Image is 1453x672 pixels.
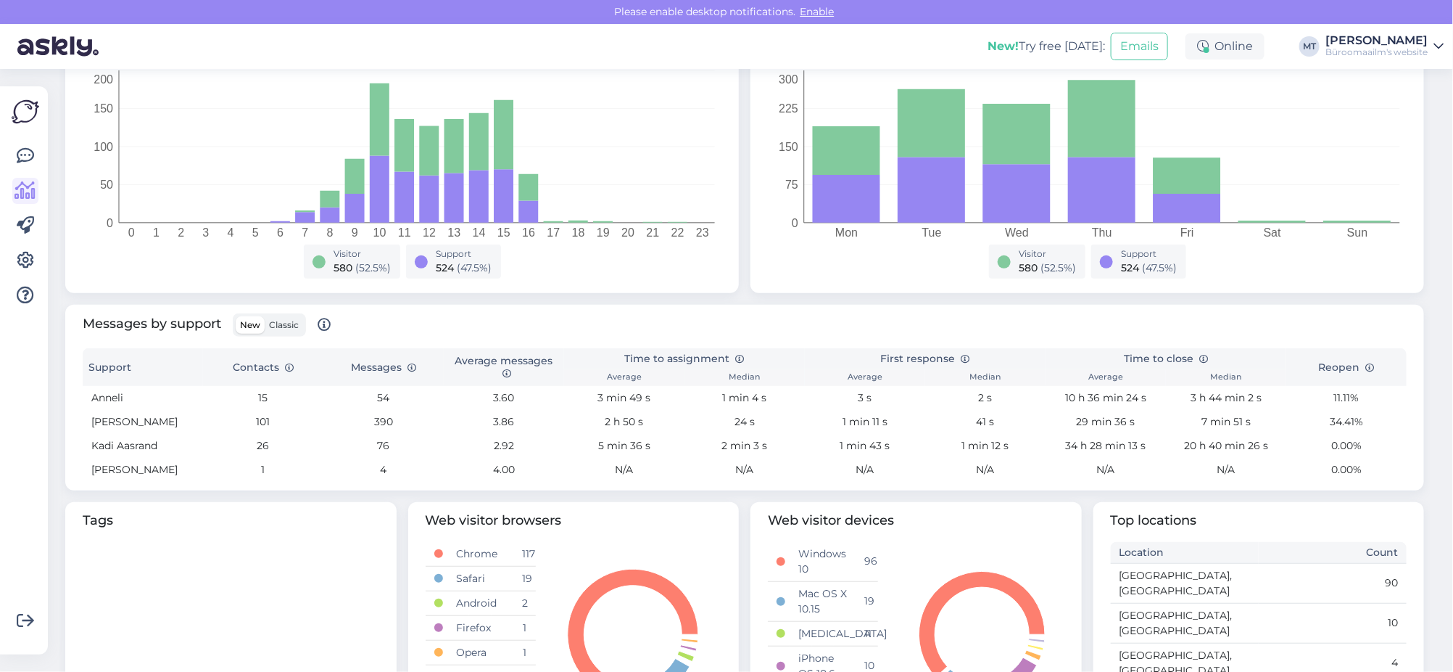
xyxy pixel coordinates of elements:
[1122,247,1177,261] div: Support
[1092,226,1112,239] tspan: Thu
[779,102,798,115] tspan: 225
[373,226,386,239] tspan: 10
[334,247,392,261] div: Visitor
[1041,261,1077,274] span: ( 52.5 %)
[252,226,259,239] tspan: 5
[444,458,564,482] td: 4.00
[203,410,323,434] td: 101
[447,640,513,665] td: Opera
[1122,261,1140,274] span: 524
[684,458,805,482] td: N/A
[426,511,722,530] span: Web visitor browsers
[513,542,535,567] td: 117
[805,410,925,434] td: 1 min 11 s
[1046,434,1166,458] td: 34 h 28 min 13 s
[856,581,878,621] td: 19
[83,434,203,458] td: Kadi Aasrand
[269,319,299,330] span: Classic
[925,434,1046,458] td: 1 min 12 s
[447,591,513,615] td: Android
[447,226,460,239] tspan: 13
[1046,348,1286,369] th: Time to close
[621,226,634,239] tspan: 20
[547,226,560,239] tspan: 17
[684,434,805,458] td: 2 min 3 s
[1166,369,1286,386] th: Median
[1111,603,1259,643] td: [GEOGRAPHIC_DATA], [GEOGRAPHIC_DATA]
[228,226,234,239] tspan: 4
[684,410,805,434] td: 24 s
[564,386,684,410] td: 3 min 49 s
[1325,35,1444,58] a: [PERSON_NAME]Büroomaailm's website
[83,458,203,482] td: [PERSON_NAME]
[684,386,805,410] td: 1 min 4 s
[277,226,283,239] tspan: 6
[323,348,444,386] th: Messages
[856,621,878,646] td: 11
[856,542,878,582] td: 96
[444,410,564,434] td: 3.86
[790,542,856,582] td: Windows 10
[473,226,486,239] tspan: 14
[1259,603,1407,643] td: 10
[1046,410,1166,434] td: 29 min 36 s
[988,38,1105,55] div: Try free [DATE]:
[1166,386,1286,410] td: 3 h 44 min 2 s
[646,226,659,239] tspan: 21
[790,621,856,646] td: [MEDICAL_DATA]
[696,226,709,239] tspan: 23
[1111,542,1259,564] th: Location
[1286,458,1407,482] td: 0.00%
[497,226,510,239] tspan: 15
[128,226,135,239] tspan: 0
[323,410,444,434] td: 390
[1111,33,1168,60] button: Emails
[352,226,358,239] tspan: 9
[178,226,184,239] tspan: 2
[203,458,323,482] td: 1
[925,369,1046,386] th: Median
[1046,369,1166,386] th: Average
[203,434,323,458] td: 26
[988,39,1019,53] b: New!
[768,511,1064,530] span: Web visitor devices
[12,98,39,126] img: Askly Logo
[302,226,308,239] tspan: 7
[925,410,1046,434] td: 41 s
[1166,434,1286,458] td: 20 h 40 min 26 s
[1185,33,1264,60] div: Online
[1347,226,1367,239] tspan: Sun
[447,542,513,567] td: Chrome
[436,247,492,261] div: Support
[1005,226,1029,239] tspan: Wed
[1259,563,1407,603] td: 90
[671,226,684,239] tspan: 22
[785,179,798,191] tspan: 75
[323,434,444,458] td: 76
[805,386,925,410] td: 3 s
[334,261,353,274] span: 580
[436,261,455,274] span: 524
[805,434,925,458] td: 1 min 43 s
[597,226,610,239] tspan: 19
[398,226,411,239] tspan: 11
[564,434,684,458] td: 5 min 36 s
[1286,348,1407,386] th: Reopen
[107,217,113,229] tspan: 0
[202,226,209,239] tspan: 3
[922,226,942,239] tspan: Tue
[572,226,585,239] tspan: 18
[1166,458,1286,482] td: N/A
[1286,386,1407,410] td: 11.11%
[796,5,839,18] span: Enable
[356,261,392,274] span: ( 52.5 %)
[447,566,513,591] td: Safari
[100,179,113,191] tspan: 50
[925,386,1046,410] td: 2 s
[779,73,798,86] tspan: 300
[1019,261,1038,274] span: 580
[444,386,564,410] td: 3.60
[1299,36,1320,57] div: MT
[1046,386,1166,410] td: 10 h 36 min 24 s
[1286,410,1407,434] td: 34.41%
